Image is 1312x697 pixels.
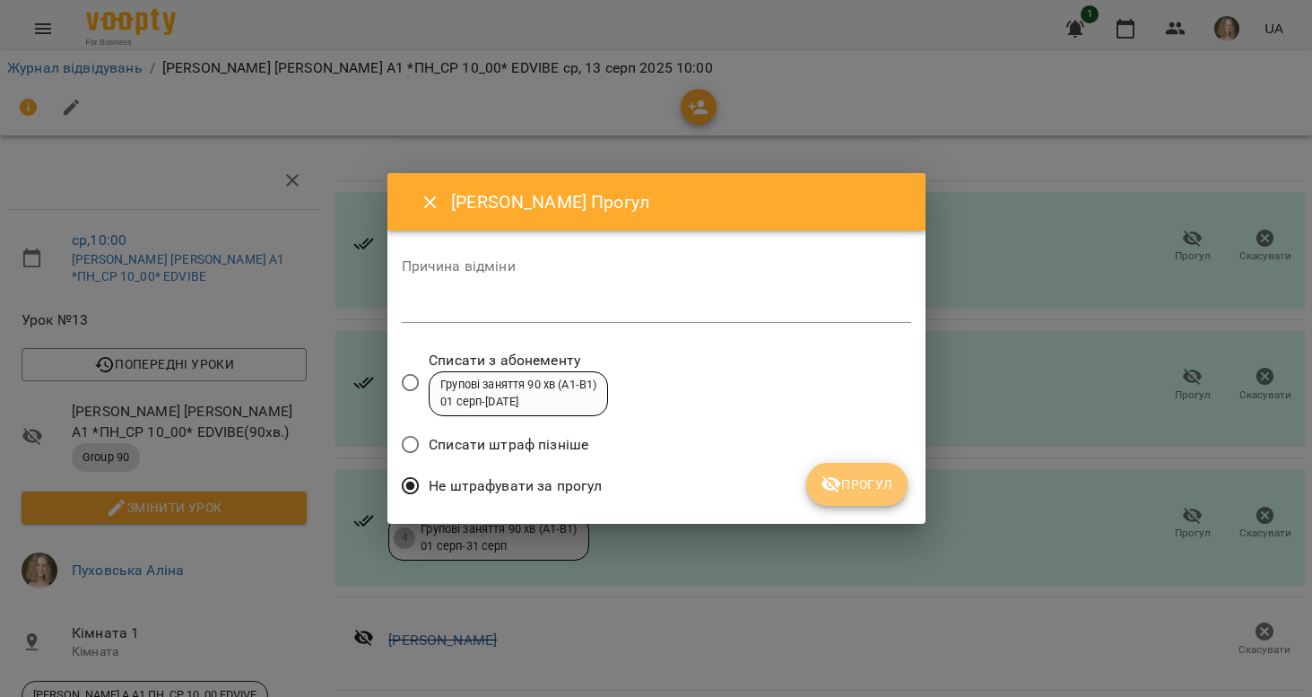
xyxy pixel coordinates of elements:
[440,377,596,410] div: Групові заняття 90 хв (А1-В1) 01 серп - [DATE]
[429,434,588,456] span: Списати штраф пізніше
[451,188,903,216] h6: [PERSON_NAME] Прогул
[402,259,911,274] label: Причина відміни
[429,475,602,497] span: Не штрафувати за прогул
[409,181,452,224] button: Close
[806,463,908,506] button: Прогул
[821,474,893,495] span: Прогул
[429,350,608,371] span: Списати з абонементу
